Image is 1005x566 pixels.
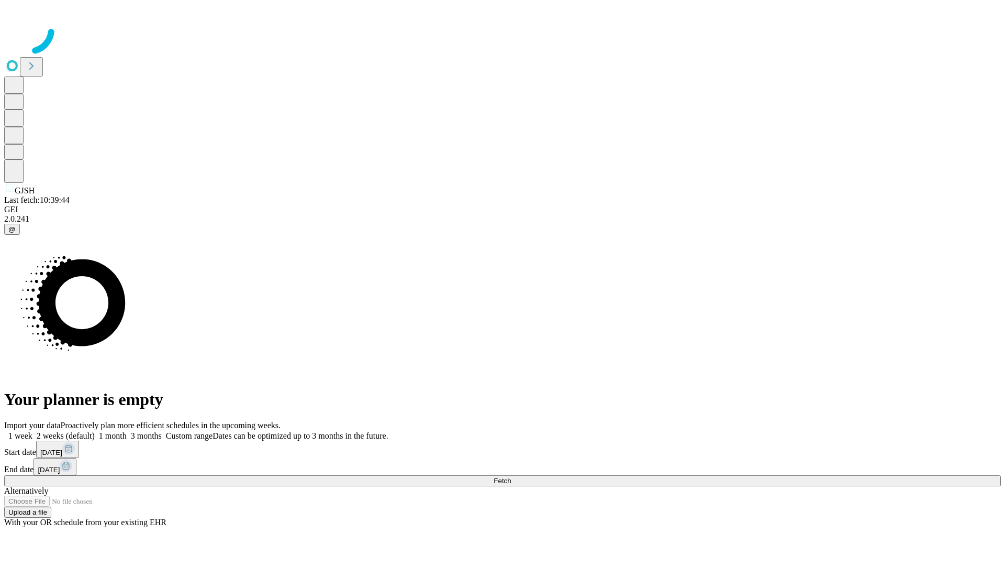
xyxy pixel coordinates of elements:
[4,195,70,204] span: Last fetch: 10:39:44
[4,458,1001,475] div: End date
[4,205,1001,214] div: GEI
[4,507,51,518] button: Upload a file
[38,466,60,474] span: [DATE]
[4,518,166,527] span: With your OR schedule from your existing EHR
[36,441,79,458] button: [DATE]
[4,486,48,495] span: Alternatively
[494,477,511,485] span: Fetch
[4,441,1001,458] div: Start date
[4,421,61,430] span: Import your data
[8,431,32,440] span: 1 week
[4,390,1001,409] h1: Your planner is empty
[40,449,62,456] span: [DATE]
[99,431,127,440] span: 1 month
[33,458,76,475] button: [DATE]
[37,431,95,440] span: 2 weeks (default)
[61,421,281,430] span: Proactively plan more efficient schedules in the upcoming weeks.
[8,225,16,233] span: @
[4,224,20,235] button: @
[166,431,213,440] span: Custom range
[4,214,1001,224] div: 2.0.241
[131,431,162,440] span: 3 months
[213,431,388,440] span: Dates can be optimized up to 3 months in the future.
[15,186,35,195] span: GJSH
[4,475,1001,486] button: Fetch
